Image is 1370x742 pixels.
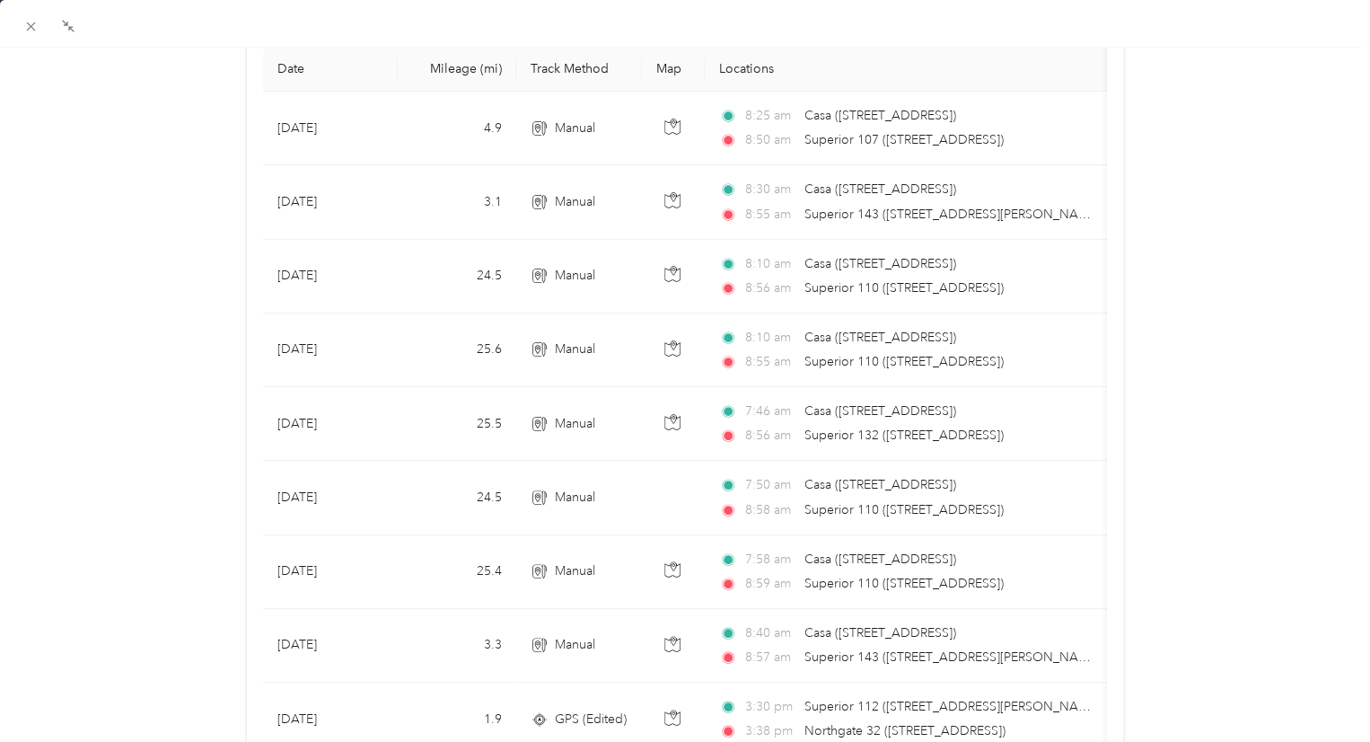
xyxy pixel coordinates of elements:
[745,426,796,446] span: 8:56 am
[398,314,516,387] td: 25.6
[555,414,595,434] span: Manual
[516,47,642,92] th: Track Method
[555,710,627,729] span: GPS (Edited)
[804,625,956,640] span: Casa ([STREET_ADDRESS])
[745,328,796,348] span: 8:10 am
[398,47,516,92] th: Mileage (mi)
[804,207,1103,222] span: Superior 143 ([STREET_ADDRESS][PERSON_NAME])
[804,649,1103,665] span: Superior 143 ([STREET_ADDRESS][PERSON_NAME])
[705,47,1118,92] th: Locations
[804,403,956,419] span: Casa ([STREET_ADDRESS])
[263,461,398,534] td: [DATE]
[555,635,595,655] span: Manual
[804,477,956,492] span: Casa ([STREET_ADDRESS])
[263,535,398,609] td: [DATE]
[745,500,796,520] span: 8:58 am
[745,623,796,643] span: 8:40 am
[263,240,398,314] td: [DATE]
[804,502,1004,517] span: Superior 110 ([STREET_ADDRESS])
[555,119,595,138] span: Manual
[555,340,595,359] span: Manual
[804,280,1004,296] span: Superior 110 ([STREET_ADDRESS])
[398,609,516,683] td: 3.3
[804,576,1004,591] span: Superior 110 ([STREET_ADDRESS])
[398,240,516,314] td: 24.5
[745,205,796,225] span: 8:55 am
[745,106,796,126] span: 8:25 am
[398,387,516,461] td: 25.5
[745,721,796,741] span: 3:38 pm
[263,314,398,387] td: [DATE]
[745,180,796,199] span: 8:30 am
[555,488,595,508] span: Manual
[555,192,595,212] span: Manual
[398,461,516,534] td: 24.5
[804,428,1004,443] span: Superior 132 ([STREET_ADDRESS])
[263,609,398,683] td: [DATE]
[745,475,796,495] span: 7:50 am
[745,254,796,274] span: 8:10 am
[398,92,516,165] td: 4.9
[804,552,956,567] span: Casa ([STREET_ADDRESS])
[745,402,796,421] span: 7:46 am
[398,165,516,239] td: 3.1
[745,278,796,298] span: 8:56 am
[745,648,796,667] span: 8:57 am
[804,354,1004,369] span: Superior 110 ([STREET_ADDRESS])
[745,130,796,150] span: 8:50 am
[398,535,516,609] td: 25.4
[804,132,1004,147] span: Superior 107 ([STREET_ADDRESS])
[804,108,956,123] span: Casa ([STREET_ADDRESS])
[642,47,705,92] th: Map
[745,574,796,594] span: 8:59 am
[745,352,796,372] span: 8:55 am
[804,256,956,271] span: Casa ([STREET_ADDRESS])
[745,697,796,717] span: 3:30 pm
[1269,641,1370,742] iframe: Everlance-gr Chat Button Frame
[804,699,1103,714] span: Superior 112 ([STREET_ADDRESS][PERSON_NAME])
[804,181,956,197] span: Casa ([STREET_ADDRESS])
[263,47,398,92] th: Date
[263,92,398,165] td: [DATE]
[745,550,796,570] span: 7:58 am
[804,330,956,345] span: Casa ([STREET_ADDRESS])
[555,561,595,581] span: Manual
[555,266,595,286] span: Manual
[263,165,398,239] td: [DATE]
[263,387,398,461] td: [DATE]
[804,723,1006,738] span: Northgate 32 ([STREET_ADDRESS])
